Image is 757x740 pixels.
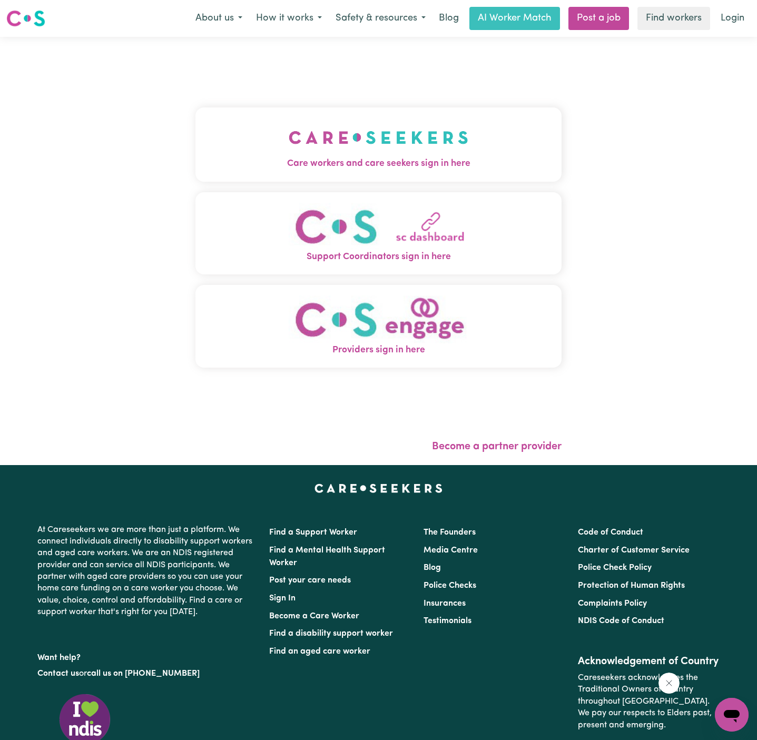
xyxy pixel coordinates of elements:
[249,7,329,29] button: How it works
[432,7,465,30] a: Blog
[269,576,351,585] a: Post your care needs
[568,7,629,30] a: Post a job
[6,9,45,28] img: Careseekers logo
[269,647,370,656] a: Find an aged care worker
[87,669,200,678] a: call us on [PHONE_NUMBER]
[578,599,647,608] a: Complaints Policy
[424,599,466,608] a: Insurances
[658,673,680,694] iframe: Close message
[637,7,710,30] a: Find workers
[314,484,443,492] a: Careseekers home page
[424,528,476,537] a: The Founders
[432,441,562,452] a: Become a partner provider
[329,7,432,29] button: Safety & resources
[424,564,441,572] a: Blog
[37,669,79,678] a: Contact us
[578,655,720,668] h2: Acknowledgement of Country
[195,157,562,171] span: Care workers and care seekers sign in here
[269,594,296,603] a: Sign In
[715,698,749,732] iframe: Button to launch messaging window
[195,192,562,275] button: Support Coordinators sign in here
[195,343,562,357] span: Providers sign in here
[469,7,560,30] a: AI Worker Match
[578,617,664,625] a: NDIS Code of Conduct
[37,520,257,623] p: At Careseekers we are more than just a platform. We connect individuals directly to disability su...
[578,581,685,590] a: Protection of Human Rights
[424,581,476,590] a: Police Checks
[189,7,249,29] button: About us
[6,7,64,16] span: Need any help?
[6,6,45,31] a: Careseekers logo
[578,528,643,537] a: Code of Conduct
[37,664,257,684] p: or
[578,668,720,735] p: Careseekers acknowledges the Traditional Owners of Country throughout [GEOGRAPHIC_DATA]. We pay o...
[578,564,652,572] a: Police Check Policy
[424,617,471,625] a: Testimonials
[195,285,562,368] button: Providers sign in here
[37,648,257,664] p: Want help?
[578,546,690,555] a: Charter of Customer Service
[269,612,359,620] a: Become a Care Worker
[424,546,478,555] a: Media Centre
[195,107,562,181] button: Care workers and care seekers sign in here
[714,7,751,30] a: Login
[269,528,357,537] a: Find a Support Worker
[269,629,393,638] a: Find a disability support worker
[195,250,562,264] span: Support Coordinators sign in here
[269,546,385,567] a: Find a Mental Health Support Worker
